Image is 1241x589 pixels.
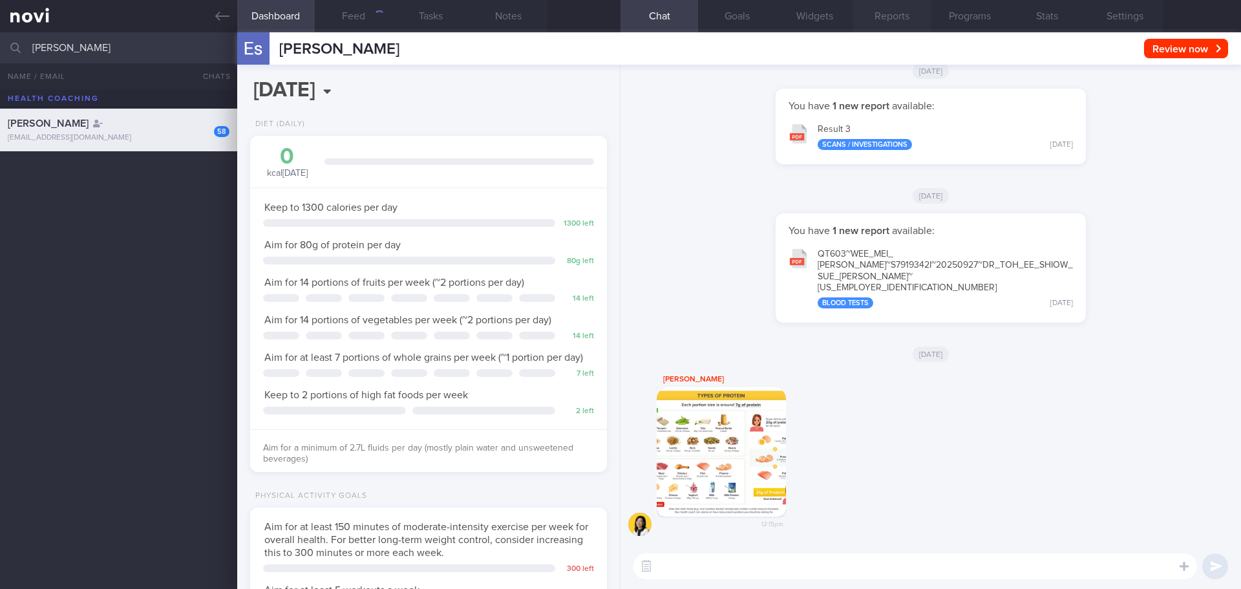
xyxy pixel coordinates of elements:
[789,100,1073,112] p: You have available:
[263,145,312,180] div: kcal [DATE]
[818,249,1073,308] div: QT603~WEE_ MEI_ [PERSON_NAME]~S7919342I~20250927~DR_ TOH_ EE_ SHIOW_ SUE_ [PERSON_NAME]~[US_EMPLO...
[913,347,949,362] span: [DATE]
[782,241,1079,315] button: QT603~WEE_MEI_[PERSON_NAME]~S7919342I~20250927~DR_TOH_EE_SHIOW_SUE_[PERSON_NAME]~[US_EMPLOYER_IDE...
[562,407,594,416] div: 2 left
[830,101,892,111] strong: 1 new report
[263,444,573,464] span: Aim for a minimum of 2.7L fluids per day (mostly plain water and unsweetened beverages)
[562,219,594,229] div: 1300 left
[562,369,594,379] div: 7 left
[789,224,1073,237] p: You have available:
[913,63,949,79] span: [DATE]
[818,297,873,308] div: Blood Tests
[263,145,312,168] div: 0
[818,139,912,150] div: Scans / Investigations
[782,116,1079,156] button: Result 3 Scans / Investigations [DATE]
[1050,140,1073,150] div: [DATE]
[264,390,468,400] span: Keep to 2 portions of high fat foods per week
[250,491,367,501] div: Physical Activity Goals
[264,352,583,363] span: Aim for at least 7 portions of whole grains per week (~1 portion per day)
[562,257,594,266] div: 80 g left
[279,41,399,57] span: [PERSON_NAME]
[830,226,892,236] strong: 1 new report
[818,124,1073,150] div: Result 3
[562,332,594,341] div: 14 left
[186,63,237,89] button: Chats
[264,202,398,213] span: Keep to 1300 calories per day
[264,277,524,288] span: Aim for 14 portions of fruits per week (~2 portions per day)
[264,315,551,325] span: Aim for 14 portions of vegetables per week (~2 portions per day)
[761,517,783,529] span: 12:15pm
[1050,299,1073,308] div: [DATE]
[562,564,594,574] div: 300 left
[1144,39,1228,58] button: Review now
[913,188,949,204] span: [DATE]
[8,133,229,143] div: [EMAIL_ADDRESS][DOMAIN_NAME]
[657,372,825,387] div: [PERSON_NAME]
[562,294,594,304] div: 14 left
[657,387,786,517] img: Photo by Sue-Anne
[8,118,89,129] span: [PERSON_NAME]
[250,120,305,129] div: Diet (Daily)
[264,240,401,250] span: Aim for 80g of protein per day
[264,522,588,558] span: Aim for at least 150 minutes of moderate-intensity exercise per week for overall health. For bett...
[214,126,229,137] div: 58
